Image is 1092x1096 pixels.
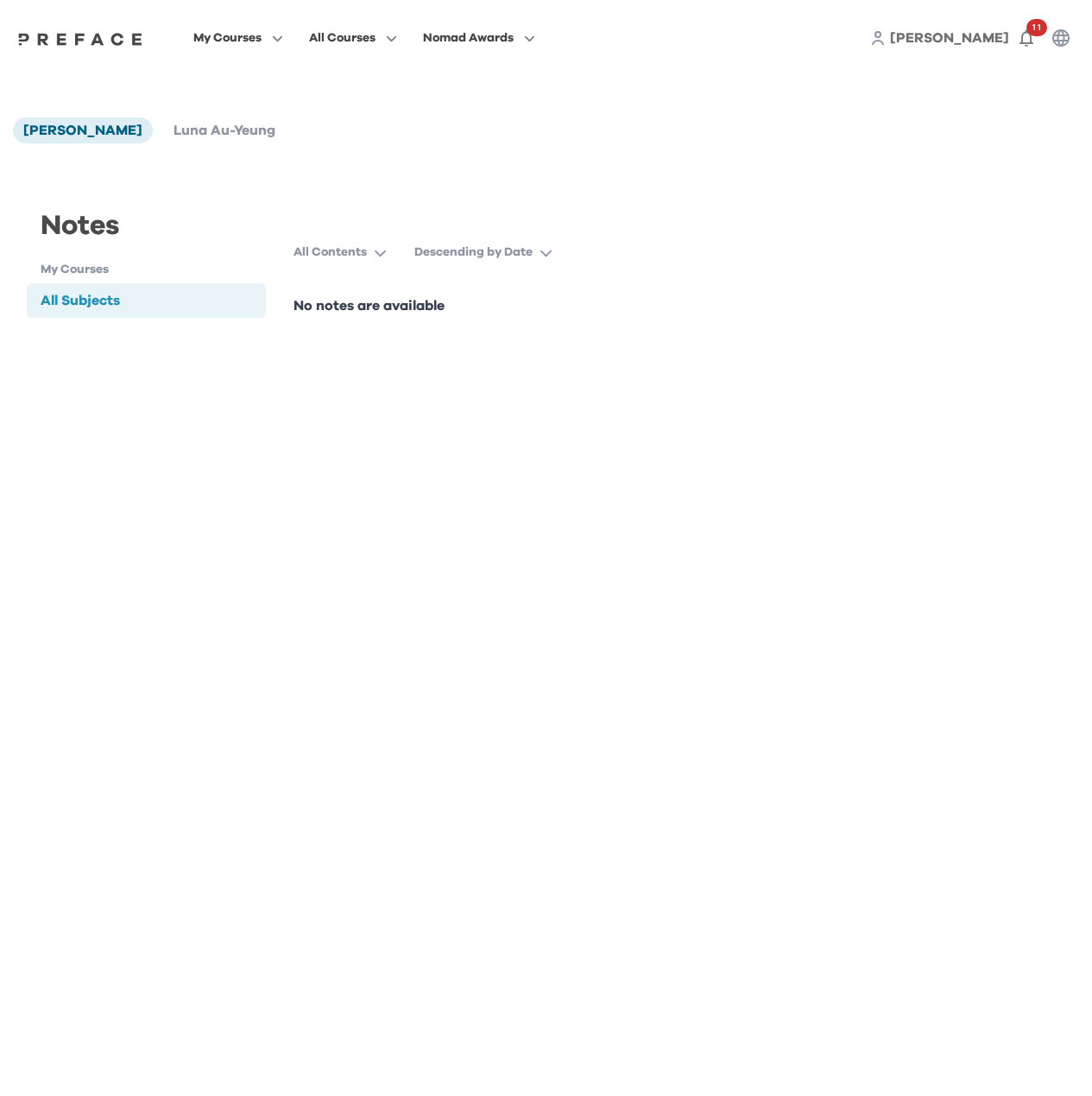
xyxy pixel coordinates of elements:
p: No notes are available [294,295,799,316]
span: All Courses [309,28,376,48]
button: 11 [1009,21,1044,55]
p: Descending by Date [414,244,533,261]
span: Nomad Awards [423,28,514,48]
a: Preface Logo [14,31,147,45]
div: All Subjects [41,290,120,311]
span: [PERSON_NAME] [890,31,1009,45]
button: My Courses [188,27,288,49]
h1: My Courses [41,261,266,279]
img: Preface Logo [14,32,147,46]
span: Luna Au-Yeung [174,124,275,137]
button: All Courses [304,27,402,49]
button: Descending by Date [414,237,566,268]
span: My Courses [193,28,262,48]
button: All Contents [294,237,401,268]
span: [PERSON_NAME] [23,124,142,137]
p: All Contents [294,244,367,261]
a: [PERSON_NAME] [890,28,1009,48]
span: 11 [1026,19,1047,36]
div: Notes [27,206,266,261]
button: Nomad Awards [418,27,540,49]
